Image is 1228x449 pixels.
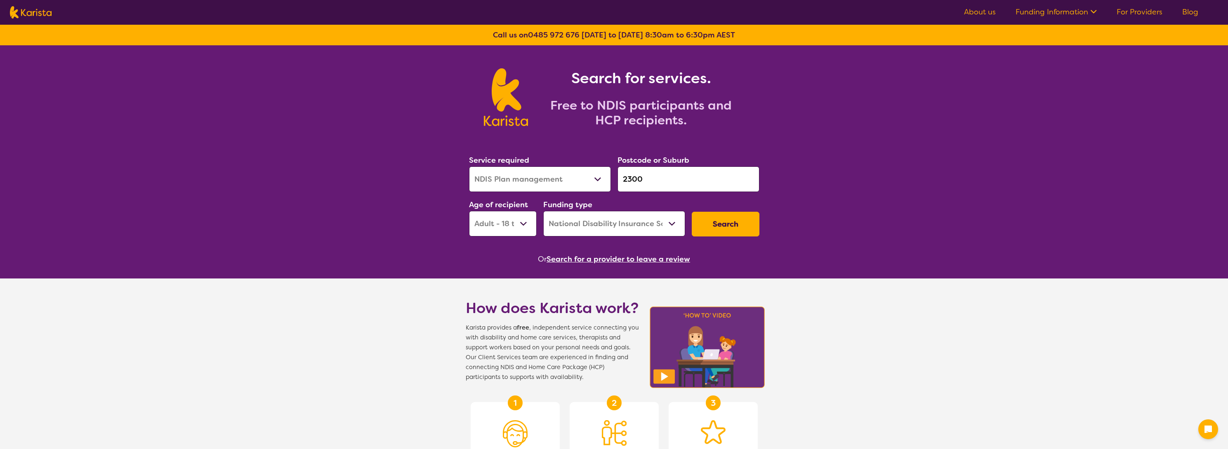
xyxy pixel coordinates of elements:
[466,298,639,318] h1: How does Karista work?
[484,68,528,126] img: Karista logo
[508,395,523,410] div: 1
[706,395,721,410] div: 3
[692,212,759,236] button: Search
[10,6,52,19] img: Karista logo
[469,200,528,210] label: Age of recipient
[607,395,622,410] div: 2
[503,420,528,447] img: Person with headset icon
[618,155,689,165] label: Postcode or Suburb
[964,7,996,17] a: About us
[493,30,735,40] b: Call us on [DATE] to [DATE] 8:30am to 6:30pm AEST
[466,323,639,382] span: Karista provides a , independent service connecting you with disability and home care services, t...
[469,155,529,165] label: Service required
[701,420,726,444] img: Star icon
[618,166,759,192] input: Type
[543,200,592,210] label: Funding type
[1117,7,1162,17] a: For Providers
[528,30,580,40] a: 0485 972 676
[647,304,768,391] img: Karista video
[1016,7,1097,17] a: Funding Information
[517,324,529,332] b: free
[538,68,744,88] h1: Search for services.
[538,98,744,128] h2: Free to NDIS participants and HCP recipients.
[602,420,627,446] img: Person being matched to services icon
[538,253,547,265] span: Or
[1182,7,1198,17] a: Blog
[547,253,690,265] button: Search for a provider to leave a review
